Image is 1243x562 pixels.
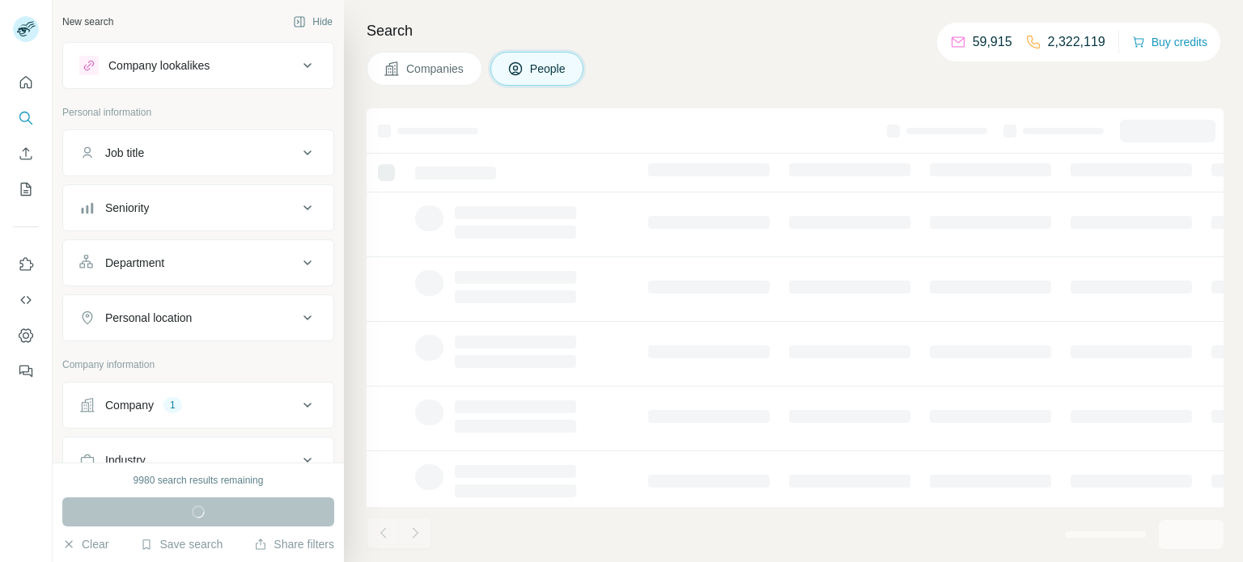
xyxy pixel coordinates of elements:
[254,536,334,552] button: Share filters
[13,285,39,315] button: Use Surfe API
[105,145,144,161] div: Job title
[63,133,333,172] button: Job title
[63,188,333,227] button: Seniority
[134,473,264,488] div: 9980 search results remaining
[63,298,333,337] button: Personal location
[282,10,344,34] button: Hide
[530,61,567,77] span: People
[973,32,1012,52] p: 59,915
[62,105,334,120] p: Personal information
[63,243,333,282] button: Department
[62,357,334,372] p: Company information
[13,321,39,350] button: Dashboard
[13,139,39,168] button: Enrich CSV
[367,19,1224,42] h4: Search
[105,255,164,271] div: Department
[62,15,113,29] div: New search
[105,397,154,413] div: Company
[105,310,192,326] div: Personal location
[13,175,39,204] button: My lists
[63,386,333,425] button: Company1
[62,536,108,552] button: Clear
[108,57,210,74] div: Company lookalikes
[163,398,182,412] div: 1
[406,61,465,77] span: Companies
[1048,32,1105,52] p: 2,322,119
[105,452,146,468] div: Industry
[13,250,39,279] button: Use Surfe on LinkedIn
[105,200,149,216] div: Seniority
[1132,31,1207,53] button: Buy credits
[63,46,333,85] button: Company lookalikes
[13,68,39,97] button: Quick start
[63,441,333,480] button: Industry
[13,104,39,133] button: Search
[13,357,39,386] button: Feedback
[140,536,223,552] button: Save search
